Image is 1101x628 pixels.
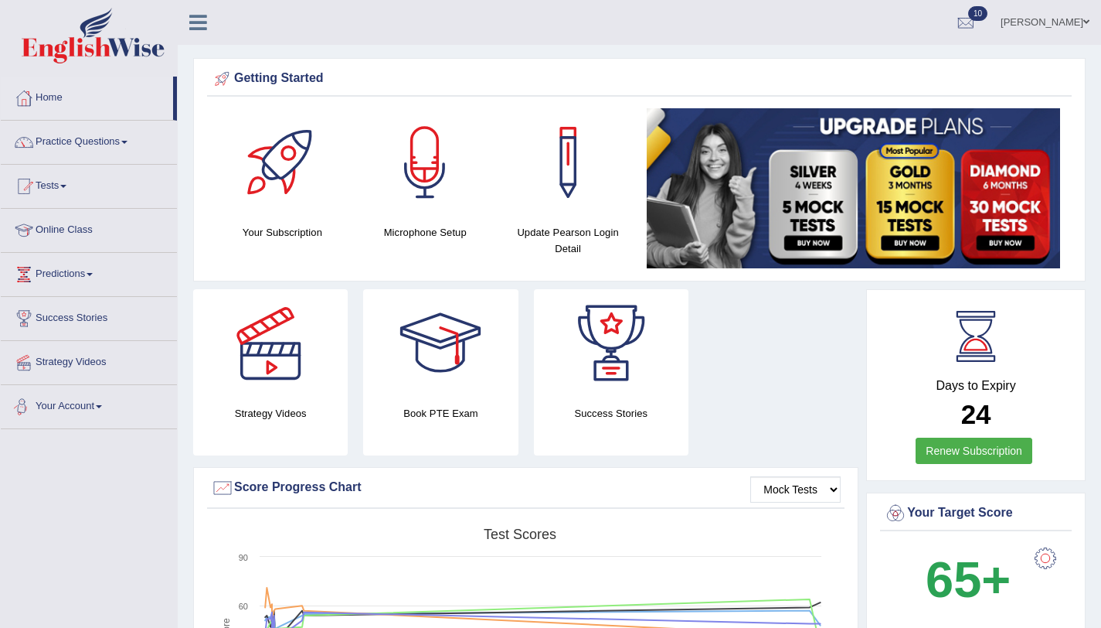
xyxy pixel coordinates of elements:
a: Strategy Videos [1,341,177,380]
h4: Microphone Setup [362,224,489,241]
div: Score Progress Chart [211,476,841,500]
div: Your Target Score [884,502,1068,525]
text: 60 [239,602,248,611]
a: Success Stories [1,297,177,336]
a: Home [1,77,173,115]
h4: Book PTE Exam [363,405,518,422]
h4: Update Pearson Login Detail [505,224,632,257]
h4: Days to Expiry [884,379,1068,393]
text: 90 [239,553,248,562]
img: small5.jpg [647,108,1060,268]
a: Your Account [1,385,177,424]
h4: Your Subscription [219,224,346,241]
div: Getting Started [211,67,1068,90]
a: Online Class [1,209,177,247]
b: 65+ [926,551,1011,608]
a: Renew Subscription [916,438,1032,464]
tspan: Test scores [484,527,556,542]
span: 10 [968,6,987,21]
a: Predictions [1,253,177,292]
h4: Success Stories [534,405,688,422]
a: Tests [1,165,177,203]
h4: Strategy Videos [193,405,348,422]
b: 24 [961,399,991,429]
a: Practice Questions [1,121,177,159]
